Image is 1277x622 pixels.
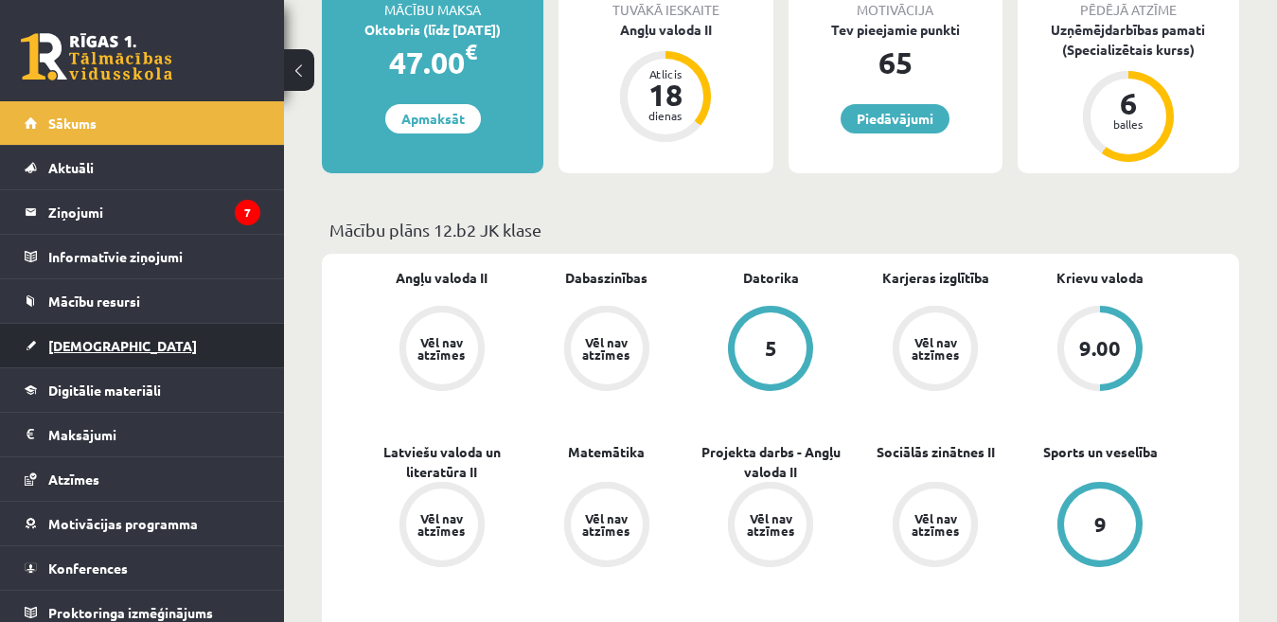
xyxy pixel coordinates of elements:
[524,482,689,571] a: Vēl nav atzīmes
[48,382,161,399] span: Digitālie materiāli
[568,442,645,462] a: Matemātika
[1043,442,1158,462] a: Sports un veselība
[48,515,198,532] span: Motivācijas programma
[909,336,962,361] div: Vēl nav atzīmes
[21,33,172,80] a: Rīgas 1. Tālmācības vidusskola
[416,512,469,537] div: Vēl nav atzīmes
[25,235,260,278] a: Informatīvie ziņojumi
[524,306,689,395] a: Vēl nav atzīmes
[877,442,995,462] a: Sociālās zinātnes II
[360,442,524,482] a: Latviešu valoda un literatūra II
[789,20,1002,40] div: Tev pieejamie punkti
[48,560,128,577] span: Konferences
[841,104,949,133] a: Piedāvājumi
[744,512,797,537] div: Vēl nav atzīmes
[853,482,1018,571] a: Vēl nav atzīmes
[789,40,1002,85] div: 65
[416,336,469,361] div: Vēl nav atzīmes
[235,200,260,225] i: 7
[1018,306,1182,395] a: 9.00
[322,40,543,85] div: 47.00
[25,190,260,234] a: Ziņojumi7
[559,20,772,40] div: Angļu valoda II
[48,471,99,488] span: Atzīmes
[48,293,140,310] span: Mācību resursi
[559,20,772,145] a: Angļu valoda II Atlicis 18 dienas
[637,110,694,121] div: dienas
[853,306,1018,395] a: Vēl nav atzīmes
[25,502,260,545] a: Motivācijas programma
[48,115,97,132] span: Sākums
[1100,118,1157,130] div: balles
[48,413,260,456] legend: Maksājumi
[360,482,524,571] a: Vēl nav atzīmes
[565,268,647,288] a: Dabaszinības
[765,338,777,359] div: 5
[360,306,524,395] a: Vēl nav atzīmes
[637,80,694,110] div: 18
[1018,20,1239,60] div: Uzņēmējdarbības pamati (Specializētais kurss)
[1056,268,1144,288] a: Krievu valoda
[322,20,543,40] div: Oktobris (līdz [DATE])
[1018,20,1239,165] a: Uzņēmējdarbības pamati (Specializētais kurss) 6 balles
[689,482,854,571] a: Vēl nav atzīmes
[25,457,260,501] a: Atzīmes
[25,413,260,456] a: Maksājumi
[882,268,989,288] a: Karjeras izglītība
[465,38,477,65] span: €
[689,442,854,482] a: Projekta darbs - Angļu valoda II
[48,604,213,621] span: Proktoringa izmēģinājums
[25,279,260,323] a: Mācību resursi
[637,68,694,80] div: Atlicis
[25,546,260,590] a: Konferences
[580,512,633,537] div: Vēl nav atzīmes
[689,306,854,395] a: 5
[25,368,260,412] a: Digitālie materiāli
[25,101,260,145] a: Sākums
[580,336,633,361] div: Vēl nav atzīmes
[743,268,799,288] a: Datorika
[329,217,1232,242] p: Mācību plāns 12.b2 JK klase
[1079,338,1121,359] div: 9.00
[48,190,260,234] legend: Ziņojumi
[25,146,260,189] a: Aktuāli
[385,104,481,133] a: Apmaksāt
[48,337,197,354] span: [DEMOGRAPHIC_DATA]
[25,324,260,367] a: [DEMOGRAPHIC_DATA]
[396,268,488,288] a: Angļu valoda II
[1094,514,1107,535] div: 9
[48,159,94,176] span: Aktuāli
[1100,88,1157,118] div: 6
[909,512,962,537] div: Vēl nav atzīmes
[48,235,260,278] legend: Informatīvie ziņojumi
[1018,482,1182,571] a: 9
